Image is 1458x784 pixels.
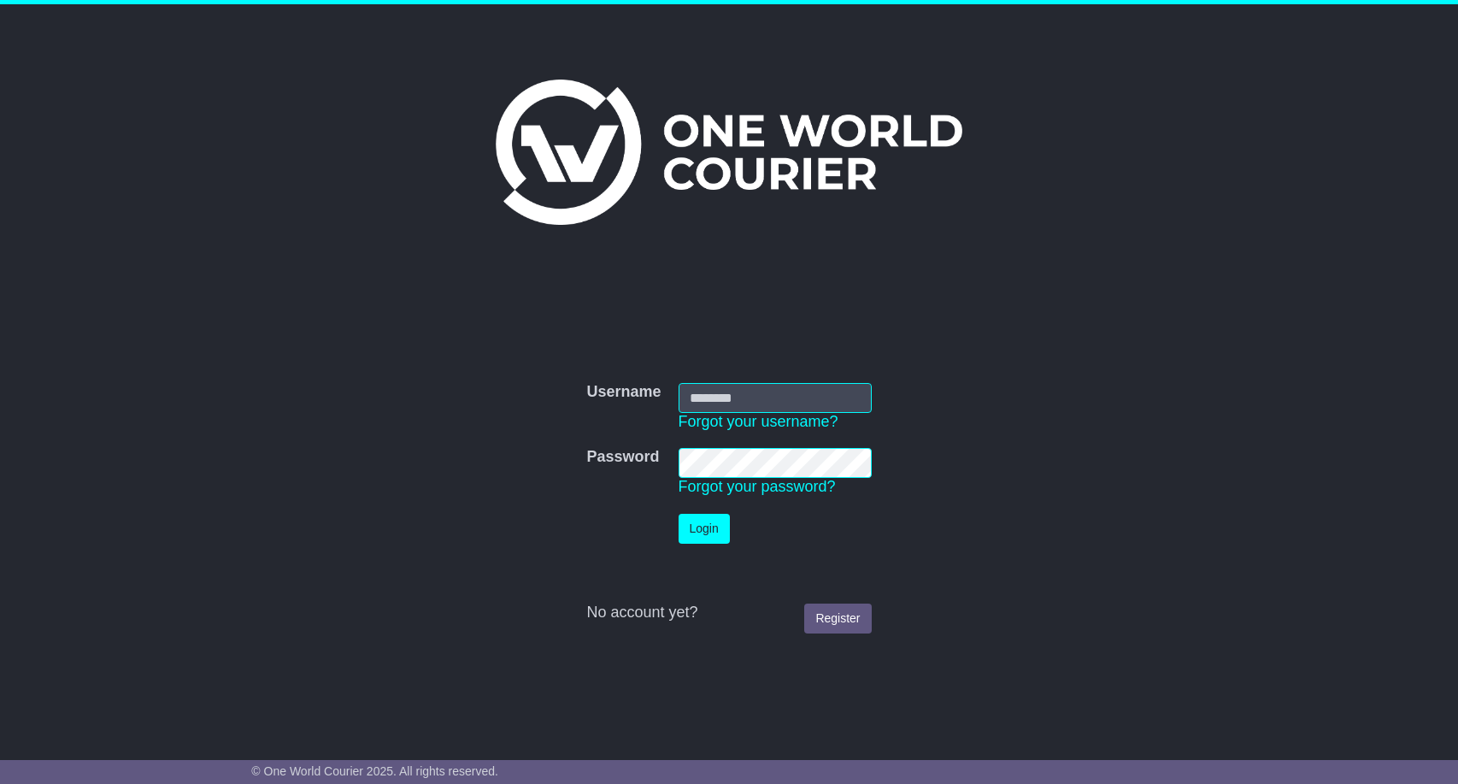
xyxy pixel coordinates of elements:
button: Login [679,514,730,544]
label: Password [586,448,659,467]
label: Username [586,383,661,402]
a: Register [804,604,871,634]
a: Forgot your password? [679,478,836,495]
span: © One World Courier 2025. All rights reserved. [251,764,498,778]
img: One World [496,80,962,225]
div: No account yet? [586,604,871,622]
a: Forgot your username? [679,413,838,430]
